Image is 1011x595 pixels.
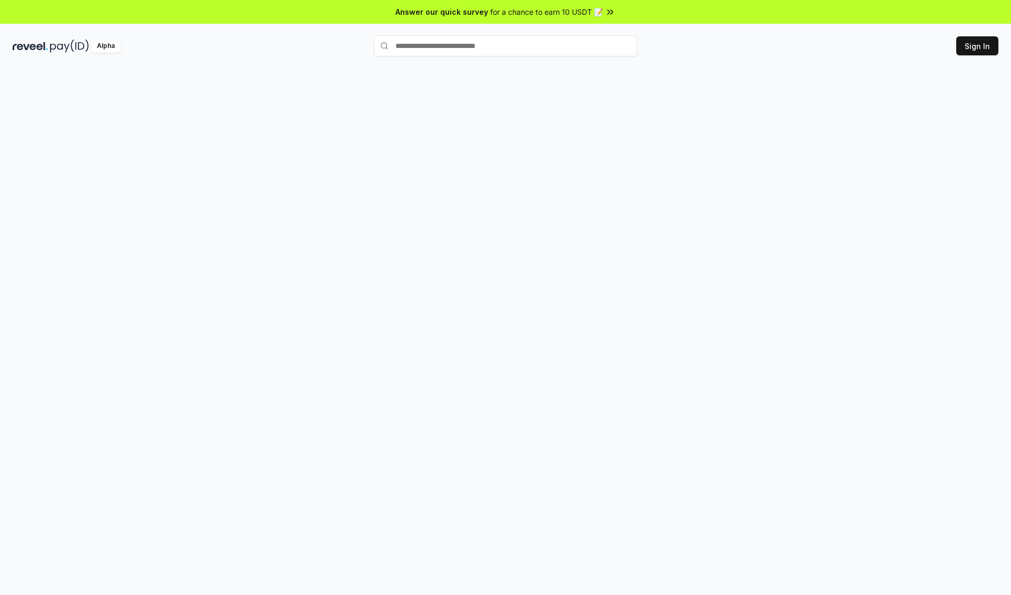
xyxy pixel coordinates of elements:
div: Alpha [91,40,121,53]
img: reveel_dark [13,40,48,53]
button: Sign In [956,36,998,55]
span: Answer our quick survey [395,6,488,17]
span: for a chance to earn 10 USDT 📝 [490,6,603,17]
img: pay_id [50,40,89,53]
